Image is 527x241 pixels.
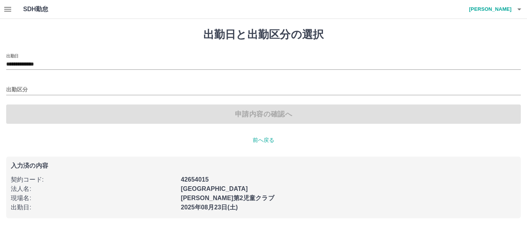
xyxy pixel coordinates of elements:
[181,176,209,183] b: 42654015
[11,203,176,212] p: 出勤日 :
[11,184,176,194] p: 法人名 :
[181,185,248,192] b: [GEOGRAPHIC_DATA]
[11,163,516,169] p: 入力済の内容
[6,53,19,59] label: 出勤日
[11,175,176,184] p: 契約コード :
[6,28,521,41] h1: 出勤日と出勤区分の選択
[11,194,176,203] p: 現場名 :
[181,204,238,211] b: 2025年08月23日(土)
[6,136,521,144] p: 前へ戻る
[181,195,274,201] b: [PERSON_NAME]第2児童クラブ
